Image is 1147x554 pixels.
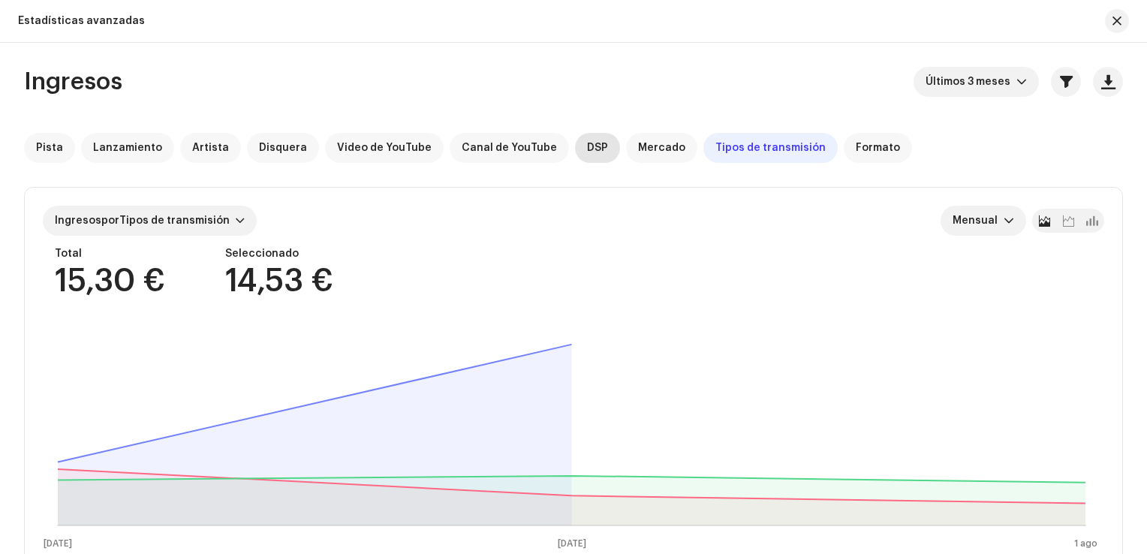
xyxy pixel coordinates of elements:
[462,142,557,154] span: Canal de YouTube
[259,142,307,154] span: Disquera
[1004,206,1014,236] div: dropdown trigger
[953,206,1004,236] span: Mensual
[558,539,586,549] text: [DATE]
[1016,67,1027,97] div: dropdown trigger
[587,142,608,154] span: DSP
[337,142,432,154] span: Video de YouTube
[225,248,333,260] div: Seleccionado
[638,142,685,154] span: Mercado
[1074,539,1097,548] text: 1 ago
[926,67,1016,97] span: Últimos 3 meses
[715,142,826,154] span: Tipos de transmisión
[856,142,900,154] span: Formato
